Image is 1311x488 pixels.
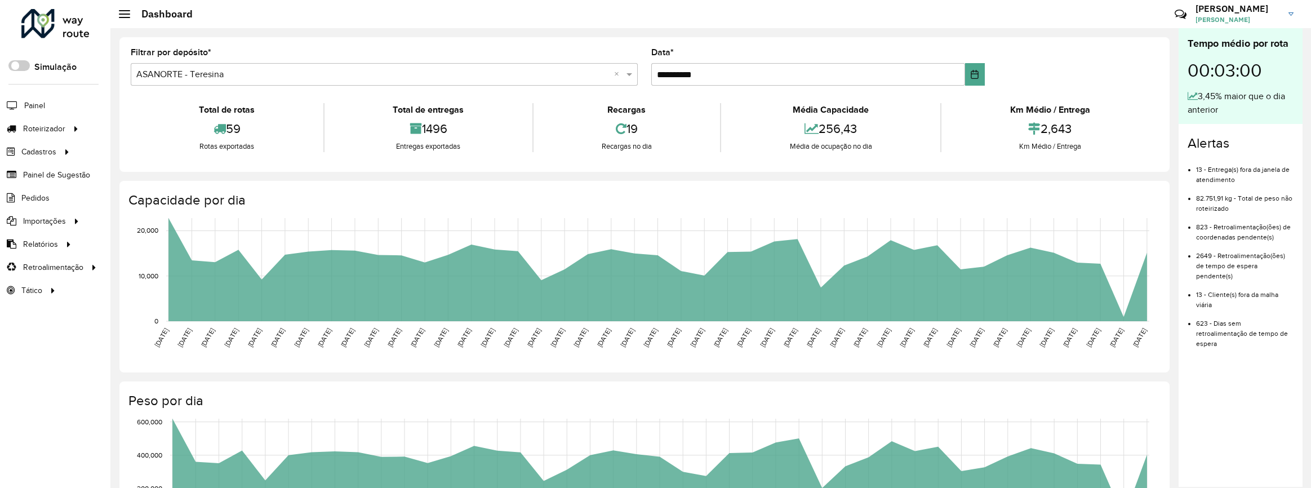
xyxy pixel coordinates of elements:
text: [DATE] [595,327,612,348]
li: 13 - Cliente(s) fora da malha viária [1196,281,1294,310]
text: [DATE] [922,327,938,348]
text: 20,000 [137,227,158,234]
text: [DATE] [1108,327,1125,348]
div: Km Médio / Entrega [944,103,1156,117]
li: 823 - Retroalimentação(ões) de coordenadas pendente(s) [1196,214,1294,242]
text: 400,000 [137,451,162,459]
li: 2649 - Retroalimentação(ões) de tempo de espera pendente(s) [1196,242,1294,281]
text: [DATE] [456,327,472,348]
div: 2,643 [944,117,1156,141]
text: [DATE] [829,327,845,348]
text: [DATE] [409,327,425,348]
text: [DATE] [223,327,239,348]
text: [DATE] [782,327,798,348]
text: 10,000 [139,272,158,280]
span: [PERSON_NAME] [1196,15,1280,25]
div: 256,43 [724,117,937,141]
div: Recargas [536,103,718,117]
text: [DATE] [735,327,752,348]
span: Painel de Sugestão [23,169,90,181]
h2: Dashboard [130,8,193,20]
span: Clear all [614,68,624,81]
text: [DATE] [665,327,682,348]
text: [DATE] [852,327,868,348]
text: [DATE] [1015,327,1032,348]
text: [DATE] [1038,327,1055,348]
text: [DATE] [503,327,519,348]
span: Relatórios [23,238,58,250]
div: Tempo médio por rota [1188,36,1294,51]
text: [DATE] [479,327,496,348]
div: Km Médio / Entrega [944,141,1156,152]
text: [DATE] [363,327,379,348]
text: [DATE] [759,327,775,348]
li: 13 - Entrega(s) fora da janela de atendimento [1196,156,1294,185]
span: Importações [23,215,66,227]
text: [DATE] [293,327,309,348]
div: Média de ocupação no dia [724,141,937,152]
text: [DATE] [712,327,728,348]
div: 3,45% maior que o dia anterior [1188,90,1294,117]
text: [DATE] [316,327,332,348]
text: [DATE] [386,327,402,348]
span: Roteirizador [23,123,65,135]
span: Cadastros [21,146,56,158]
text: [DATE] [968,327,985,348]
div: 1496 [327,117,530,141]
div: Recargas no dia [536,141,718,152]
text: [DATE] [619,327,635,348]
li: 623 - Dias sem retroalimentação de tempo de espera [1196,310,1294,349]
li: 82.751,91 kg - Total de peso não roteirizado [1196,185,1294,214]
text: [DATE] [246,327,263,348]
label: Simulação [34,60,77,74]
text: [DATE] [1085,327,1101,348]
span: Pedidos [21,192,50,204]
span: Tático [21,285,42,296]
text: [DATE] [572,327,589,348]
div: 59 [134,117,321,141]
text: [DATE] [269,327,286,348]
text: [DATE] [1061,327,1078,348]
text: [DATE] [526,327,542,348]
text: [DATE] [339,327,355,348]
a: Contato Rápido [1168,2,1193,26]
h4: Alertas [1188,135,1294,152]
text: [DATE] [642,327,659,348]
h3: [PERSON_NAME] [1196,3,1280,14]
text: [DATE] [875,327,891,348]
text: [DATE] [549,327,566,348]
text: [DATE] [433,327,449,348]
text: [DATE] [153,327,170,348]
div: 19 [536,117,718,141]
div: Total de rotas [134,103,321,117]
text: [DATE] [689,327,705,348]
text: [DATE] [945,327,962,348]
text: [DATE] [992,327,1008,348]
text: [DATE] [199,327,216,348]
button: Choose Date [965,63,985,86]
text: [DATE] [1131,327,1148,348]
text: [DATE] [899,327,915,348]
label: Data [651,46,674,59]
span: Retroalimentação [23,261,83,273]
label: Filtrar por depósito [131,46,211,59]
h4: Peso por dia [128,393,1158,409]
div: Total de entregas [327,103,530,117]
text: [DATE] [176,327,193,348]
div: Média Capacidade [724,103,937,117]
div: 00:03:00 [1188,51,1294,90]
span: Painel [24,100,45,112]
text: [DATE] [805,327,821,348]
text: 600,000 [137,418,162,425]
div: Rotas exportadas [134,141,321,152]
div: Entregas exportadas [327,141,530,152]
h4: Capacidade por dia [128,192,1158,208]
text: 0 [154,317,158,325]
